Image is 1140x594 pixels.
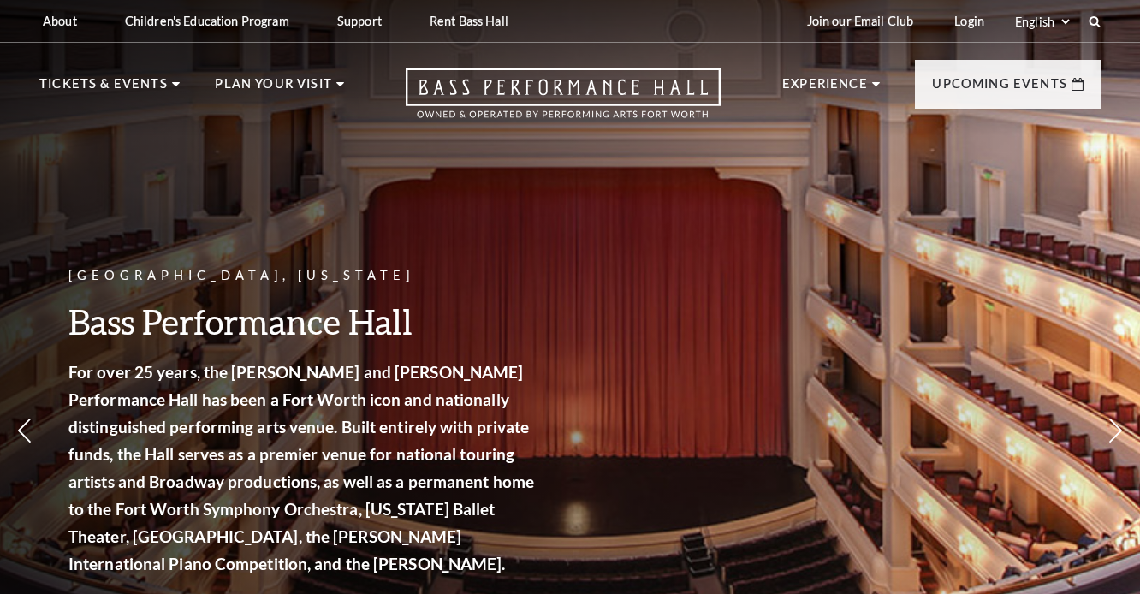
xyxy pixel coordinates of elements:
p: Tickets & Events [39,74,168,104]
h3: Bass Performance Hall [68,300,539,343]
p: [GEOGRAPHIC_DATA], [US_STATE] [68,265,539,287]
p: Rent Bass Hall [430,14,508,28]
strong: For over 25 years, the [PERSON_NAME] and [PERSON_NAME] Performance Hall has been a Fort Worth ico... [68,362,534,573]
p: Plan Your Visit [215,74,332,104]
select: Select: [1012,14,1072,30]
p: Children's Education Program [125,14,289,28]
p: Upcoming Events [932,74,1067,104]
p: About [43,14,77,28]
p: Support [337,14,382,28]
p: Experience [782,74,868,104]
